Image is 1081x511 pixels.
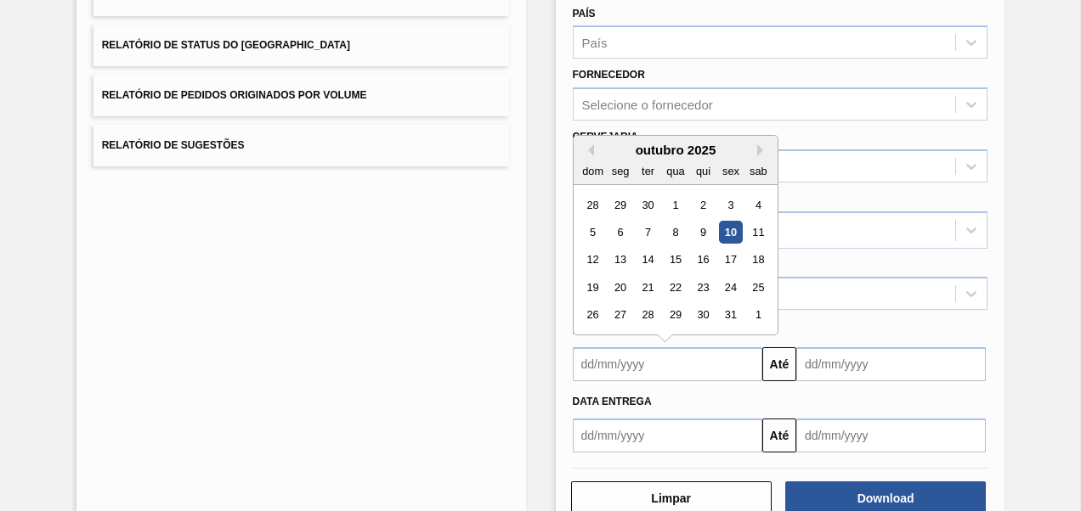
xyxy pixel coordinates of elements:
[636,221,659,244] div: Choose terça-feira, 7 de outubro de 2025
[719,194,742,216] div: Choose sexta-feira, 3 de outubro de 2025
[608,249,631,272] div: Choose segunda-feira, 13 de outubro de 2025
[664,276,687,299] div: Choose quarta-feira, 22 de outubro de 2025
[581,249,604,272] div: Choose domingo, 12 de outubro de 2025
[746,194,769,216] div: Choose sábado, 4 de outubro de 2025
[796,418,986,452] input: dd/mm/yyyy
[664,221,687,244] div: Choose quarta-feira, 8 de outubro de 2025
[582,36,608,50] div: País
[102,89,367,101] span: Relatório de Pedidos Originados por Volume
[636,194,659,216] div: Choose terça-feira, 30 de setembro de 2025
[762,347,796,381] button: Até
[636,304,659,327] div: Choose terça-feira, 28 de outubro de 2025
[746,276,769,299] div: Choose sábado, 25 de outubro de 2025
[573,8,596,20] label: País
[581,160,604,182] div: dom
[608,304,631,327] div: Choose segunda-feira, 27 de outubro de 2025
[691,304,714,327] div: Choose quinta-feira, 30 de outubro de 2025
[102,139,245,151] span: Relatório de Sugestões
[574,143,778,157] div: outubro 2025
[608,160,631,182] div: seg
[664,194,687,216] div: Choose quarta-feira, 1 de outubro de 2025
[691,276,714,299] div: Choose quinta-feira, 23 de outubro de 2025
[608,194,631,216] div: Choose segunda-feira, 29 de setembro de 2025
[581,304,604,327] div: Choose domingo, 26 de outubro de 2025
[719,221,742,244] div: Choose sexta-feira, 10 de outubro de 2025
[664,249,687,272] div: Choose quarta-feira, 15 de outubro de 2025
[581,276,604,299] div: Choose domingo, 19 de outubro de 2025
[608,276,631,299] div: Choose segunda-feira, 20 de outubro de 2025
[719,160,742,182] div: sex
[664,304,687,327] div: Choose quarta-feira, 29 de outubro de 2025
[762,418,796,452] button: Até
[582,98,713,112] div: Selecione o fornecedor
[93,125,509,166] button: Relatório de Sugestões
[573,347,762,381] input: dd/mm/yyyy
[636,276,659,299] div: Choose terça-feira, 21 de outubro de 2025
[691,249,714,272] div: Choose quinta-feira, 16 de outubro de 2025
[636,249,659,272] div: Choose terça-feira, 14 de outubro de 2025
[719,304,742,327] div: Choose sexta-feira, 31 de outubro de 2025
[746,249,769,272] div: Choose sábado, 18 de outubro de 2025
[746,221,769,244] div: Choose sábado, 11 de outubro de 2025
[691,160,714,182] div: qui
[691,194,714,216] div: Choose quinta-feira, 2 de outubro de 2025
[796,347,986,381] input: dd/mm/yyyy
[581,194,604,216] div: Choose domingo, 28 de setembro de 2025
[746,160,769,182] div: sab
[579,191,772,328] div: month 2025-10
[581,221,604,244] div: Choose domingo, 5 de outubro de 2025
[573,418,762,452] input: dd/mm/yyyy
[608,221,631,244] div: Choose segunda-feira, 6 de outubro de 2025
[719,249,742,272] div: Choose sexta-feira, 17 de outubro de 2025
[102,39,350,51] span: Relatório de Status do [GEOGRAPHIC_DATA]
[573,396,652,407] span: Data Entrega
[664,160,687,182] div: qua
[636,160,659,182] div: ter
[757,144,769,156] button: Next Month
[573,69,645,81] label: Fornecedor
[573,131,638,143] label: Cervejaria
[93,75,509,116] button: Relatório de Pedidos Originados por Volume
[691,221,714,244] div: Choose quinta-feira, 9 de outubro de 2025
[93,25,509,66] button: Relatório de Status do [GEOGRAPHIC_DATA]
[582,144,594,156] button: Previous Month
[746,304,769,327] div: Choose sábado, 1 de novembro de 2025
[719,276,742,299] div: Choose sexta-feira, 24 de outubro de 2025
